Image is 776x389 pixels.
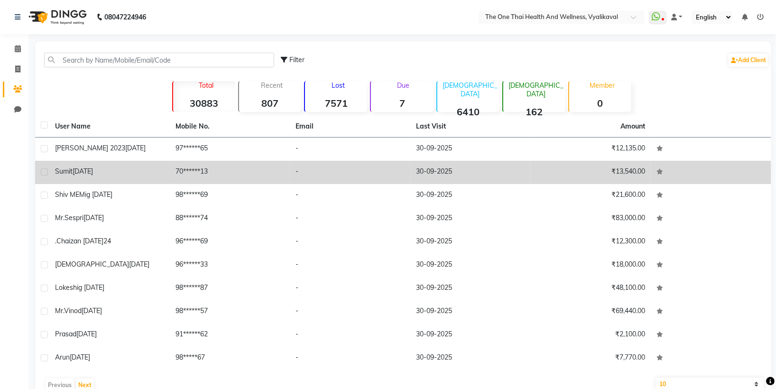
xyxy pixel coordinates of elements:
[290,254,410,277] td: -
[573,81,631,90] p: Member
[410,254,531,277] td: 30-09-2025
[76,330,97,338] span: [DATE]
[410,231,531,254] td: 30-09-2025
[170,116,290,138] th: Mobile No.
[103,237,111,245] span: 24
[44,53,274,67] input: Search by Name/Mobile/Email/Code
[410,138,531,161] td: 30-09-2025
[239,97,301,109] strong: 807
[441,81,499,98] p: [DEMOGRAPHIC_DATA]
[77,283,104,292] span: ig [DATE]
[24,4,89,30] img: logo
[55,237,103,245] span: .chaizan [DATE]
[55,306,82,315] span: Mr.Vinod
[531,184,651,207] td: ₹21,600.00
[55,144,125,152] span: [PERSON_NAME] 2023
[55,190,85,199] span: shiv MEM
[531,161,651,184] td: ₹13,540.00
[55,260,129,269] span: [DEMOGRAPHIC_DATA]
[125,144,146,152] span: [DATE]
[410,347,531,370] td: 30-09-2025
[729,54,768,67] a: Add Client
[49,116,170,138] th: User Name
[82,306,102,315] span: [DATE]
[55,213,83,222] span: Mr.Sespri
[410,116,531,138] th: Last Visit
[85,190,112,199] span: ig [DATE]
[373,81,433,90] p: Due
[290,56,305,64] span: Filter
[531,254,651,277] td: ₹18,000.00
[129,260,149,269] span: [DATE]
[290,324,410,347] td: -
[569,97,631,109] strong: 0
[531,231,651,254] td: ₹12,300.00
[55,353,70,361] span: arun
[410,161,531,184] td: 30-09-2025
[531,324,651,347] td: ₹2,100.00
[70,353,90,361] span: [DATE]
[410,324,531,347] td: 30-09-2025
[55,283,77,292] span: lokesh
[410,300,531,324] td: 30-09-2025
[83,213,104,222] span: [DATE]
[243,81,301,90] p: Recent
[437,106,499,118] strong: 6410
[290,161,410,184] td: -
[410,277,531,300] td: 30-09-2025
[410,184,531,207] td: 30-09-2025
[55,167,73,176] span: sumit
[531,138,651,161] td: ₹12,135.00
[615,116,651,137] th: Amount
[290,116,410,138] th: Email
[290,207,410,231] td: -
[177,81,235,90] p: Total
[531,277,651,300] td: ₹48,100.00
[531,207,651,231] td: ₹83,000.00
[290,300,410,324] td: -
[410,207,531,231] td: 30-09-2025
[104,4,146,30] b: 08047224946
[55,330,76,338] span: prasad
[290,277,410,300] td: -
[309,81,367,90] p: Lost
[290,231,410,254] td: -
[531,300,651,324] td: ₹69,440.00
[531,347,651,370] td: ₹7,770.00
[290,347,410,370] td: -
[503,106,565,118] strong: 162
[305,97,367,109] strong: 7571
[173,97,235,109] strong: 30883
[371,97,433,109] strong: 7
[73,167,93,176] span: [DATE]
[290,184,410,207] td: -
[290,138,410,161] td: -
[507,81,565,98] p: [DEMOGRAPHIC_DATA]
